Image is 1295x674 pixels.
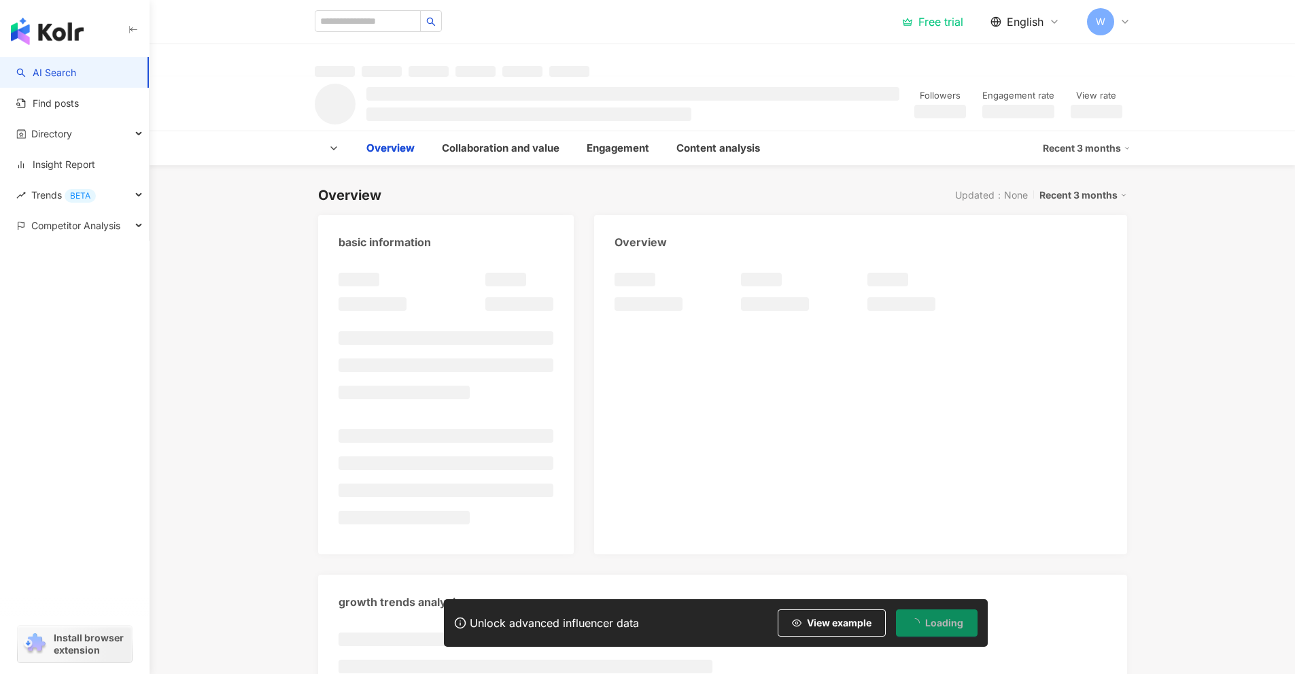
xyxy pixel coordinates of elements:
[16,97,79,110] a: Find posts
[339,594,462,609] div: growth trends analysis
[18,626,132,662] a: chrome extensionInstall browser extension
[31,180,96,210] span: Trends
[1096,14,1105,29] span: W
[896,609,978,637] button: Loading
[1007,14,1043,29] span: English
[16,190,26,200] span: rise
[914,89,966,103] div: Followers
[318,186,381,205] div: Overview
[16,66,76,80] a: searchAI Search
[587,140,649,156] div: Engagement
[31,118,72,149] span: Directory
[1039,186,1127,204] div: Recent 3 months
[366,140,415,156] div: Overview
[1043,137,1130,159] div: Recent 3 months
[615,235,667,250] div: Overview
[65,189,96,203] div: BETA
[11,18,84,45] img: logo
[470,616,639,630] div: Unlock advanced influencer data
[1071,89,1122,103] div: View rate
[16,158,95,171] a: Insight Report
[676,140,760,156] div: Content analysis
[31,210,120,241] span: Competitor Analysis
[778,609,886,637] button: View example
[442,140,559,156] div: Collaboration and value
[807,618,871,628] span: View example
[339,235,431,250] div: basic information
[22,633,48,655] img: chrome extension
[54,632,128,656] span: Install browser extension
[902,15,963,29] a: Free trial
[982,89,1054,103] div: Engagement rate
[909,617,921,629] span: loading
[925,618,963,628] span: Loading
[426,17,436,27] span: search
[955,190,1028,201] div: Updated：None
